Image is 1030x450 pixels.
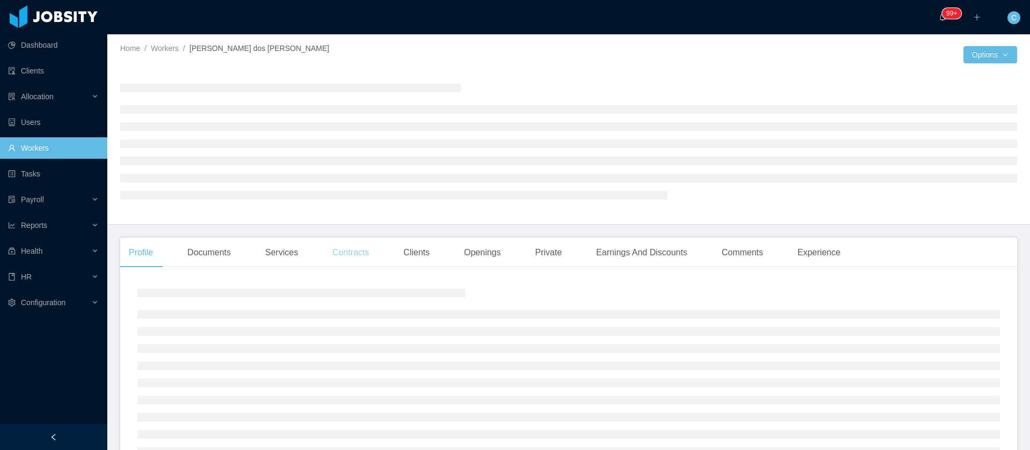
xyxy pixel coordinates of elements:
[21,221,47,230] span: Reports
[8,247,16,255] i: icon: medicine-box
[942,8,961,19] sup: 211
[527,238,571,268] div: Private
[1011,11,1017,24] span: C
[8,163,99,185] a: icon: profileTasks
[120,44,140,53] a: Home
[183,44,185,53] span: /
[713,238,771,268] div: Comments
[8,60,99,82] a: icon: auditClients
[8,112,99,133] a: icon: robotUsers
[8,34,99,56] a: icon: pie-chartDashboard
[151,44,179,53] a: Workers
[189,44,329,53] span: [PERSON_NAME] dos [PERSON_NAME]
[8,222,16,229] i: icon: line-chart
[973,13,981,21] i: icon: plus
[256,238,306,268] div: Services
[21,92,54,101] span: Allocation
[21,272,32,281] span: HR
[21,298,65,307] span: Configuration
[789,238,849,268] div: Experience
[587,238,696,268] div: Earnings And Discounts
[120,238,161,268] div: Profile
[8,273,16,281] i: icon: book
[963,46,1017,63] button: Optionsicon: down
[21,195,44,204] span: Payroll
[21,247,42,255] span: Health
[179,238,239,268] div: Documents
[455,238,510,268] div: Openings
[8,93,16,100] i: icon: solution
[395,238,438,268] div: Clients
[939,13,946,21] i: icon: bell
[144,44,146,53] span: /
[8,299,16,306] i: icon: setting
[324,238,378,268] div: Contracts
[8,137,99,159] a: icon: userWorkers
[8,196,16,203] i: icon: file-protect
